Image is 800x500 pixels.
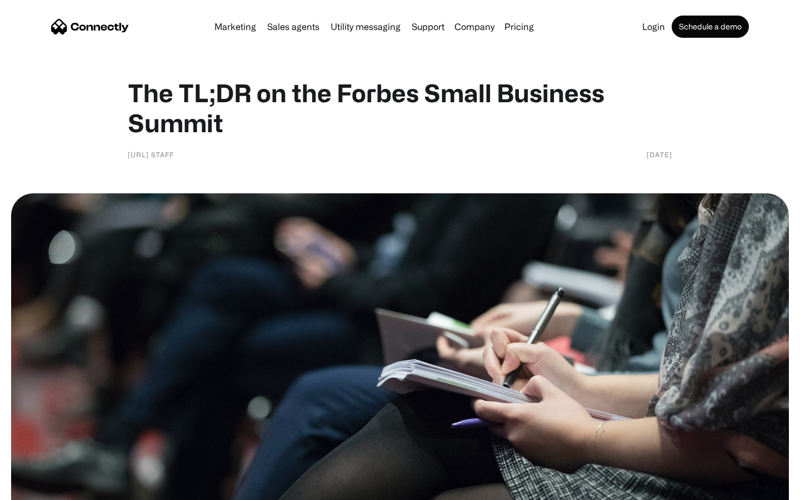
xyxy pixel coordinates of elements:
[407,22,449,31] a: Support
[500,22,538,31] a: Pricing
[263,22,324,31] a: Sales agents
[22,481,67,496] ul: Language list
[210,22,261,31] a: Marketing
[326,22,405,31] a: Utility messaging
[451,19,498,34] div: Company
[454,19,494,34] div: Company
[672,16,749,38] a: Schedule a demo
[128,78,672,138] h1: The TL;DR on the Forbes Small Business Summit
[128,149,174,160] div: [URL] Staff
[638,22,669,31] a: Login
[51,18,129,35] a: home
[11,481,67,496] aside: Language selected: English
[647,149,672,160] div: [DATE]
